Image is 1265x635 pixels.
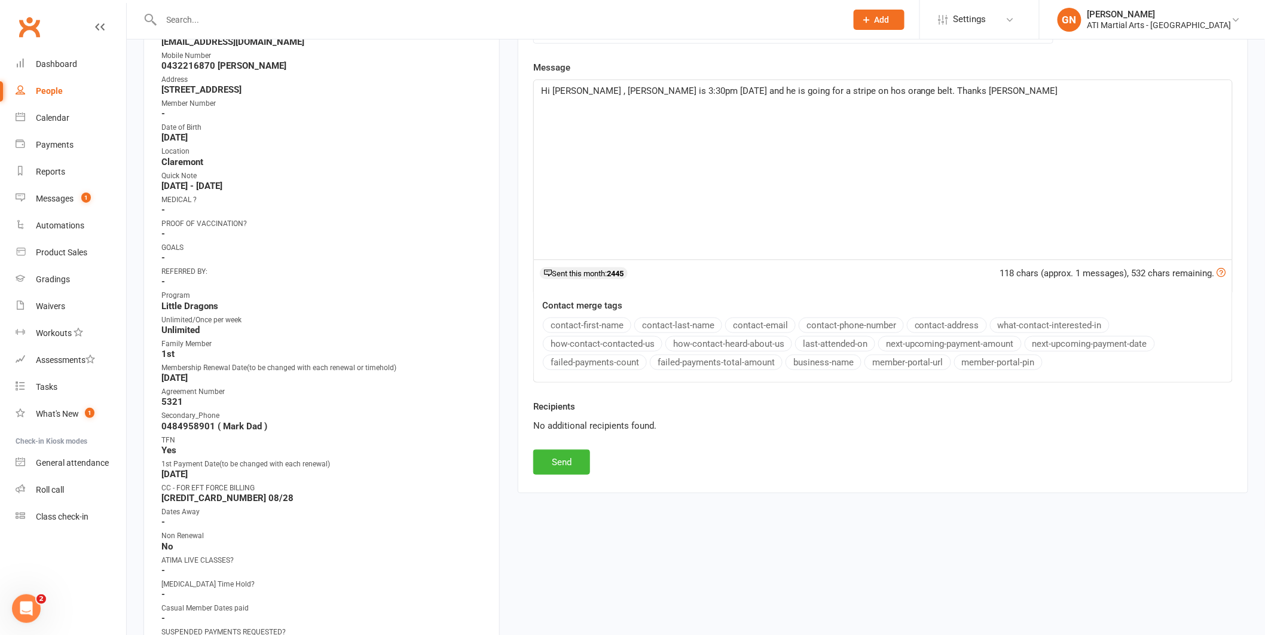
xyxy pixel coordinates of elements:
[799,317,904,333] button: contact-phone-number
[16,158,126,185] a: Reports
[161,218,484,230] div: PROOF OF VACCINATION?
[161,493,484,503] strong: [CREDIT_CARD_NUMBER] 08/28
[161,362,484,374] div: Membership Renewal Date(to be changed with each renewal or timehold)
[161,36,484,47] strong: [EMAIL_ADDRESS][DOMAIN_NAME]
[161,122,484,133] div: Date of Birth
[16,320,126,347] a: Workouts
[161,252,484,263] strong: -
[161,204,484,215] strong: -
[16,212,126,239] a: Automations
[85,408,94,418] span: 1
[161,60,484,71] strong: 0432216870 [PERSON_NAME]
[990,317,1110,333] button: what-contact-interested-in
[161,421,484,432] strong: 0484958901 ( Mark Dad )
[36,382,57,392] div: Tasks
[540,267,628,279] div: Sent this month:
[161,541,484,552] strong: No
[634,317,722,333] button: contact-last-name
[161,555,484,566] div: ATIMA LIVE CLASSES?
[161,613,484,624] strong: -
[650,355,783,370] button: failed-payments-total-amount
[16,477,126,503] a: Roll call
[533,450,590,475] button: Send
[16,374,126,401] a: Tasks
[543,317,631,333] button: contact-first-name
[16,185,126,212] a: Messages 1
[161,579,484,590] div: [MEDICAL_DATA] Time Hold?
[36,409,79,419] div: What's New
[16,51,126,78] a: Dashboard
[854,10,905,30] button: Add
[161,459,484,470] div: 1st Payment Date(to be changed with each renewal)
[161,349,484,359] strong: 1st
[161,338,484,350] div: Family Member
[161,108,484,119] strong: -
[1058,8,1081,32] div: GN
[161,603,484,614] div: Casual Member Dates paid
[161,373,484,383] strong: [DATE]
[161,435,484,446] div: TFN
[81,193,91,203] span: 1
[16,239,126,266] a: Product Sales
[161,530,484,542] div: Non Renewal
[542,298,622,313] label: Contact merge tags
[36,274,70,284] div: Gradings
[36,221,84,230] div: Automations
[16,401,126,428] a: What's New1
[161,396,484,407] strong: 5321
[161,506,484,518] div: Dates Away
[36,328,72,338] div: Workouts
[1000,266,1226,280] div: 118 chars (approx. 1 messages), 532 chars remaining.
[161,74,484,86] div: Address
[16,78,126,105] a: People
[158,11,839,28] input: Search...
[665,336,792,352] button: how-contact-heard-about-us
[36,594,46,604] span: 2
[725,317,796,333] button: contact-email
[1087,20,1232,30] div: ATI Martial Arts - [GEOGRAPHIC_DATA]
[954,6,986,33] span: Settings
[161,132,484,143] strong: [DATE]
[161,228,484,239] strong: -
[36,355,95,365] div: Assessments
[16,503,126,530] a: Class kiosk mode
[16,266,126,293] a: Gradings
[161,410,484,422] div: Secondary_Phone
[161,325,484,335] strong: Unlimited
[14,12,44,42] a: Clubworx
[36,59,77,69] div: Dashboard
[786,355,861,370] button: business-name
[795,336,875,352] button: last-attended-on
[161,483,484,494] div: CC - FOR EFT FORCE BILLING
[161,84,484,95] strong: [STREET_ADDRESS]
[36,86,63,96] div: People
[161,315,484,326] div: Unlimited/Once per week
[16,347,126,374] a: Assessments
[864,355,951,370] button: member-portal-url
[161,565,484,576] strong: -
[541,86,1058,96] span: Hi [PERSON_NAME] , [PERSON_NAME] is 3:30pm [DATE] and he is going for a stripe on hos orange belt...
[533,399,575,414] label: Recipients
[16,132,126,158] a: Payments
[36,167,65,176] div: Reports
[16,105,126,132] a: Calendar
[16,293,126,320] a: Waivers
[36,485,64,494] div: Roll call
[161,469,484,480] strong: [DATE]
[1087,9,1232,20] div: [PERSON_NAME]
[161,194,484,206] div: MEDICAL ?
[533,60,570,75] label: Message
[954,355,1043,370] button: member-portal-pin
[161,290,484,301] div: Program
[907,317,987,333] button: contact-address
[161,589,484,600] strong: -
[161,50,484,62] div: Mobile Number
[161,266,484,277] div: REFERRED BY:
[36,512,88,521] div: Class check-in
[161,242,484,254] div: GOALS
[161,170,484,182] div: Quick Note
[36,113,69,123] div: Calendar
[161,301,484,312] strong: Little Dragons
[36,194,74,203] div: Messages
[12,594,41,623] iframe: Intercom live chat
